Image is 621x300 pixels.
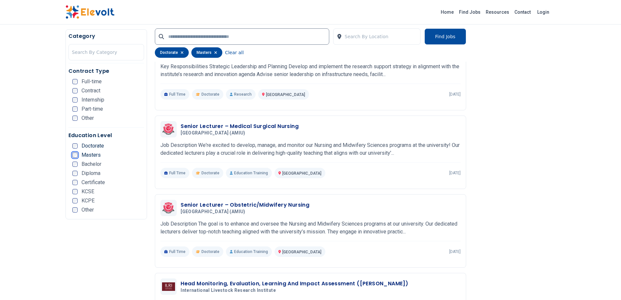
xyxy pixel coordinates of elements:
[181,280,408,288] h3: Head Monitoring, Evaluation, Learning And Impact Assessment ([PERSON_NAME])
[438,7,456,17] a: Home
[181,288,276,293] span: International Livestock Research Institute
[160,42,461,100] a: International Livestock Research InstituteLeader Research SupportInternational Livestock Research...
[181,122,299,130] h3: Senior Lecturer – Medical Surgical Nursing
[162,282,175,291] img: International Livestock Research Institute
[160,63,461,78] p: Key Responsibilities Strategic Leadership and Planning Develop and implement the research support...
[191,47,222,58] div: masters
[456,7,483,17] a: Find Jobs
[449,249,461,254] p: [DATE]
[162,123,175,135] img: Amref International University (AMIU)
[68,132,144,139] h5: Education Level
[226,246,272,257] p: Education Training
[160,121,461,178] a: Amref International University (AMIU)Senior Lecturer – Medical Surgical Nursing[GEOGRAPHIC_DATA] ...
[512,7,533,17] a: Contact
[181,130,245,136] span: [GEOGRAPHIC_DATA] (AMIU)
[72,180,78,185] input: Certificate
[160,89,189,100] p: Full Time
[201,170,219,176] span: Doctorate
[226,168,272,178] p: Education Training
[81,171,100,176] span: Diploma
[226,89,256,100] p: Research
[81,207,94,213] span: Other
[181,201,309,209] h3: Senior Lecturer – Obstetric/Midwifery Nursing
[72,207,78,213] input: Other
[449,170,461,176] p: [DATE]
[160,200,461,257] a: Amref International University (AMIU)Senior Lecturer – Obstetric/Midwifery Nursing[GEOGRAPHIC_DAT...
[201,249,219,254] span: Doctorate
[162,202,175,214] img: Amref International University (AMIU)
[424,28,466,45] button: Find Jobs
[72,79,78,84] input: Full-time
[81,162,101,167] span: Bachelor
[81,198,95,203] span: KCPE
[449,92,461,97] p: [DATE]
[72,116,78,121] input: Other
[72,171,78,176] input: Diploma
[68,67,144,75] h5: Contract Type
[72,106,78,112] input: Part-time
[81,116,94,121] span: Other
[181,209,245,215] span: [GEOGRAPHIC_DATA] (AMIU)
[588,269,621,300] iframe: Chat Widget
[160,168,189,178] p: Full Time
[81,143,104,149] span: Doctorate
[282,250,321,254] span: [GEOGRAPHIC_DATA]
[160,141,461,157] p: Job Description We're excited to develop, manage, and monitor our Nursing and Midwifery Sciences ...
[81,97,104,103] span: Internship
[474,29,556,225] iframe: Advertisement
[155,47,189,58] div: doctorate
[81,189,94,194] span: KCSE
[160,220,461,236] p: Job Description The goal is to enhance and oversee the Nursing and Midwifery Sciences programs at...
[81,152,101,158] span: Masters
[72,198,78,203] input: KCPE
[66,5,114,19] img: Elevolt
[72,162,78,167] input: Bachelor
[81,106,103,112] span: Part-time
[72,97,78,103] input: Internship
[282,171,321,176] span: [GEOGRAPHIC_DATA]
[483,7,512,17] a: Resources
[160,246,189,257] p: Full Time
[201,92,219,97] span: Doctorate
[81,180,105,185] span: Certificate
[72,88,78,93] input: Contract
[266,92,305,97] span: [GEOGRAPHIC_DATA]
[72,152,78,158] input: Masters
[72,143,78,149] input: Doctorate
[72,189,78,194] input: KCSE
[225,47,244,58] button: Clear all
[81,79,102,84] span: Full-time
[533,6,553,19] a: Login
[68,32,144,40] h5: Category
[81,88,100,93] span: Contract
